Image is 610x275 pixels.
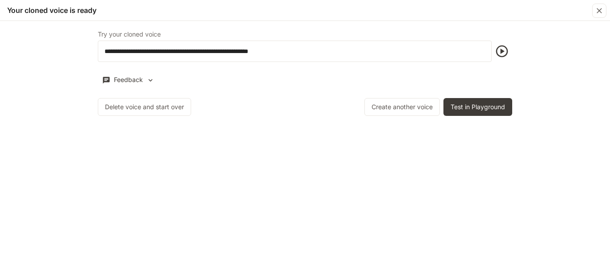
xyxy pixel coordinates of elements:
[98,31,161,37] p: Try your cloned voice
[98,98,191,116] button: Delete voice and start over
[364,98,440,116] button: Create another voice
[7,5,96,15] h5: Your cloned voice is ready
[98,73,159,87] button: Feedback
[443,98,512,116] button: Test in Playground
